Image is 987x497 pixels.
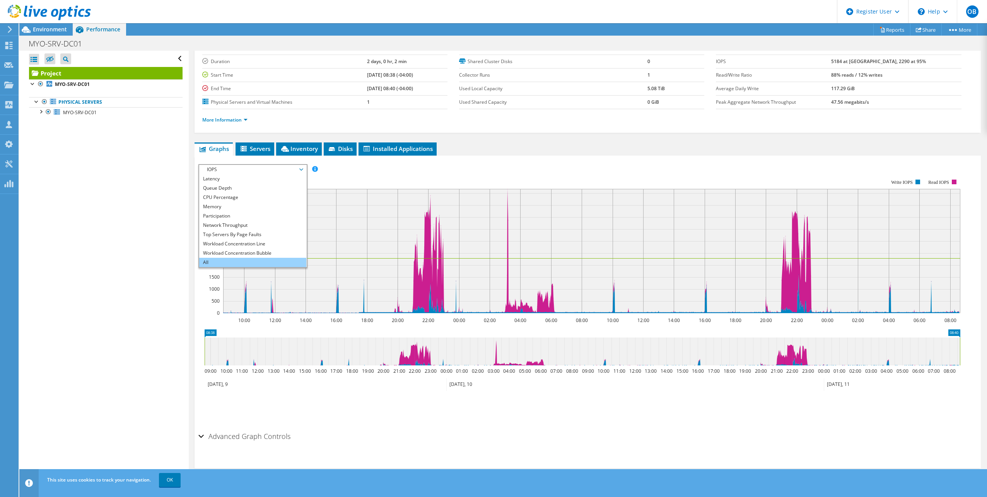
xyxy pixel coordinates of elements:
text: 13:00 [267,368,279,374]
span: Installed Applications [362,145,433,153]
text: 14:00 [283,368,295,374]
text: 07:00 [927,368,939,374]
text: 20:00 [755,368,767,374]
text: 18:00 [346,368,358,374]
text: 0 [217,310,220,316]
label: Physical Servers and Virtual Machines [202,98,367,106]
b: 88% reads / 12% writes [831,72,883,78]
text: 1500 [209,274,220,280]
b: 117.29 GiB [831,85,855,92]
li: Workload Concentration Line [199,239,306,248]
text: 14:00 [299,317,311,324]
text: 18:00 [723,368,735,374]
text: 20:00 [760,317,772,324]
li: All [199,258,306,267]
text: 14:00 [668,317,680,324]
text: 23:00 [802,368,814,374]
text: 12:00 [637,317,649,324]
text: 12:00 [269,317,281,324]
span: IOPS [203,165,302,174]
a: More [941,24,977,36]
text: 00:00 [821,317,833,324]
span: Graphs [198,145,229,153]
text: 04:00 [503,368,515,374]
text: 10:00 [597,368,609,374]
b: [DATE] 08:38 (-04:00) [367,72,413,78]
label: IOPS [716,58,831,65]
b: 47.56 megabits/s [831,99,869,105]
span: Environment [33,26,67,33]
a: More Information [202,117,248,123]
text: 07:00 [550,368,562,374]
label: Used Local Capacity [459,85,647,93]
text: 08:00 [943,368,955,374]
h2: Advanced Graph Controls [198,428,290,444]
a: OK [159,473,181,487]
text: 04:00 [883,317,895,324]
b: MYO-SRV-DC01 [55,81,90,87]
label: Shared Cluster Disks [459,58,647,65]
text: 05:00 [519,368,531,374]
b: 0 GiB [647,99,659,105]
text: 00:00 [440,368,452,374]
b: 266.00 MB/s [831,45,859,51]
li: Memory [199,202,306,211]
b: 5184 at [GEOGRAPHIC_DATA], 2290 at 95% [831,58,926,65]
text: 17:00 [707,368,719,374]
text: 06:00 [912,368,924,374]
text: 17:00 [330,368,342,374]
text: 21:00 [393,368,405,374]
text: 19:00 [362,368,374,374]
a: Project [29,67,183,79]
text: 01:00 [833,368,845,374]
span: Servers [239,145,270,153]
text: 22:00 [408,368,420,374]
li: Top Servers By Page Faults [199,230,306,239]
svg: \n [918,8,925,15]
span: Disks [328,145,353,153]
b: 3 [647,45,650,51]
text: 08:00 [566,368,578,374]
li: Workload Concentration Bubble [199,248,306,258]
h1: MYO-SRV-DC01 [25,39,94,48]
text: 16:00 [330,317,342,324]
text: 11:00 [613,368,625,374]
label: End Time [202,85,367,93]
b: 2 days, 0 hr, 2 min [367,58,407,65]
label: Peak Aggregate Network Throughput [716,98,831,106]
text: 14:00 [660,368,672,374]
li: Queue Depth [199,183,306,193]
li: Network Throughput [199,221,306,230]
text: 10:00 [606,317,618,324]
text: 15:00 [676,368,688,374]
text: 08:00 [944,317,956,324]
span: This site uses cookies to track your navigation. [47,476,151,483]
text: 12:00 [629,368,641,374]
text: 18:00 [729,317,741,324]
text: 22:00 [422,317,434,324]
text: 06:00 [913,317,925,324]
text: 10:00 [238,317,250,324]
text: 16:00 [698,317,710,324]
text: 03:00 [865,368,877,374]
text: 20:00 [377,368,389,374]
text: 09:00 [204,368,216,374]
text: 03:00 [487,368,499,374]
a: MYO-SRV-DC01 [29,79,183,89]
text: 06:00 [534,368,546,374]
text: 02:00 [471,368,483,374]
text: 1000 [209,286,220,292]
li: Participation [199,211,306,221]
span: Inventory [280,145,318,153]
text: 22:00 [786,368,798,374]
a: Share [910,24,942,36]
a: Physical Servers [29,97,183,107]
text: 23:00 [424,368,436,374]
text: 10:00 [220,368,232,374]
span: OB [966,5,978,18]
b: VIVIDATA [367,45,388,51]
text: 18:00 [361,317,373,324]
text: 21:00 [770,368,782,374]
li: CPU Percentage [199,193,306,202]
text: 12:00 [251,368,263,374]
